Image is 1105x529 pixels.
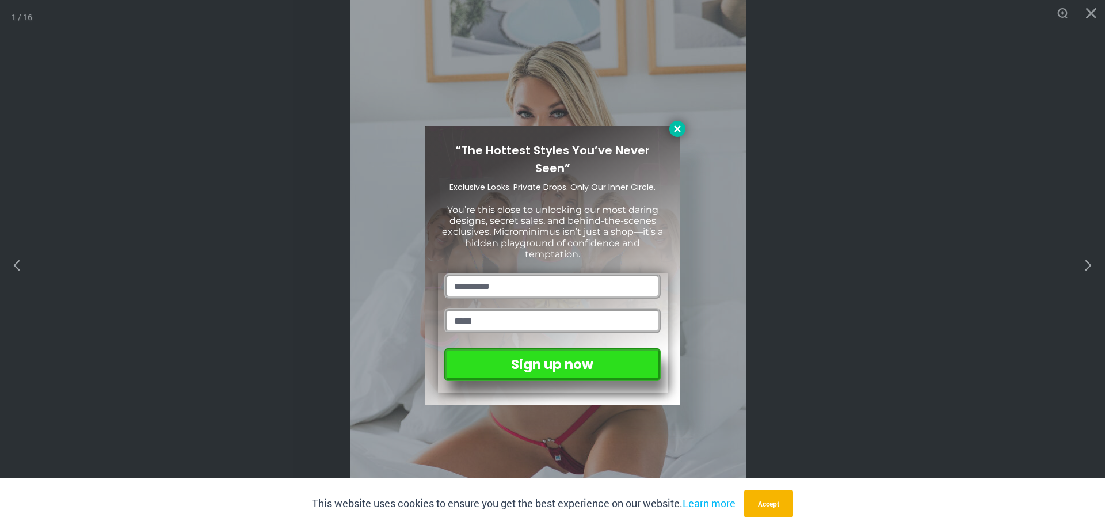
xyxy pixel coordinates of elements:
a: Learn more [683,496,736,510]
span: “The Hottest Styles You’ve Never Seen” [455,142,650,176]
span: You’re this close to unlocking our most daring designs, secret sales, and behind-the-scenes exclu... [442,204,663,260]
span: Exclusive Looks. Private Drops. Only Our Inner Circle. [449,181,656,193]
button: Accept [744,490,793,517]
p: This website uses cookies to ensure you get the best experience on our website. [312,495,736,512]
button: Close [669,121,685,137]
button: Sign up now [444,348,660,381]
